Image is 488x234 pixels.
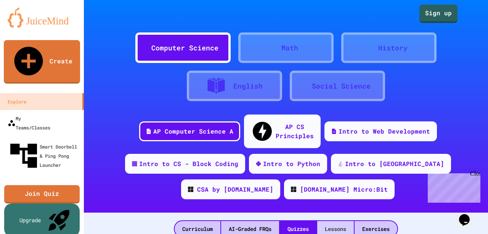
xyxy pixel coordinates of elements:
[339,127,430,136] div: Intro to Web Development
[4,185,80,203] a: Join Quiz
[8,97,26,106] div: Explore
[153,127,233,136] div: AP Computer Science A
[378,43,408,53] div: History
[151,43,218,53] div: Computer Science
[425,170,480,203] iframe: chat widget
[345,159,444,168] div: Intro to [GEOGRAPHIC_DATA]
[197,185,273,194] div: CSA by [DOMAIN_NAME]
[419,5,457,23] a: Sign up
[276,122,314,140] div: AP CS Principles
[263,159,320,168] div: Intro to Python
[4,40,80,84] a: Create
[312,81,371,91] div: Social Science
[281,43,298,53] div: Math
[188,187,193,192] img: CODE_logo_RGB.png
[456,203,480,226] iframe: chat widget
[233,81,263,91] div: English
[19,216,41,224] div: Upgrade
[300,185,388,194] div: [DOMAIN_NAME] Micro:Bit
[8,114,50,132] div: My Teams/Classes
[8,140,81,172] div: Smart Doorbell & Ping Pong Launcher
[139,159,238,168] div: Intro to CS - Block Coding
[3,3,53,48] div: Chat with us now!Close
[291,187,296,192] img: CODE_logo_RGB.png
[8,8,76,27] img: logo-orange.svg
